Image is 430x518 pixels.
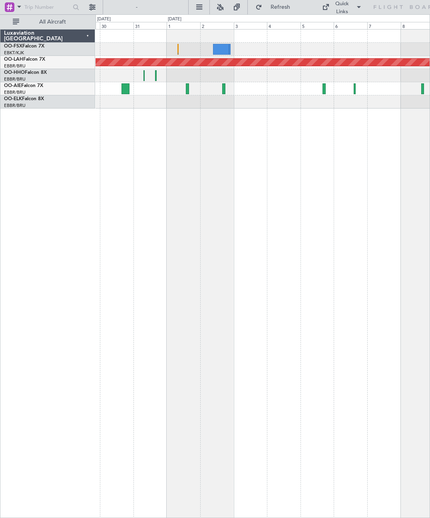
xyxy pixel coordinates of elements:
[318,1,366,14] button: Quick Links
[4,103,26,109] a: EBBR/BRU
[4,83,43,88] a: OO-AIEFalcon 7X
[200,22,234,29] div: 2
[4,83,21,88] span: OO-AIE
[4,97,22,101] span: OO-ELK
[267,22,301,29] div: 4
[21,19,84,25] span: All Aircraft
[24,1,70,13] input: Trip Number
[252,1,300,14] button: Refresh
[4,57,23,62] span: OO-LAH
[168,16,181,23] div: [DATE]
[367,22,401,29] div: 7
[4,70,47,75] a: OO-HHOFalcon 8X
[100,22,133,29] div: 30
[4,63,26,69] a: EBBR/BRU
[4,57,45,62] a: OO-LAHFalcon 7X
[334,22,367,29] div: 6
[9,16,87,28] button: All Aircraft
[234,22,267,29] div: 3
[167,22,200,29] div: 1
[4,50,24,56] a: EBKT/KJK
[264,4,297,10] span: Refresh
[4,44,44,49] a: OO-FSXFalcon 7X
[133,22,167,29] div: 31
[4,97,44,101] a: OO-ELKFalcon 8X
[4,70,25,75] span: OO-HHO
[301,22,334,29] div: 5
[4,89,26,95] a: EBBR/BRU
[4,76,26,82] a: EBBR/BRU
[4,44,22,49] span: OO-FSX
[97,16,111,23] div: [DATE]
